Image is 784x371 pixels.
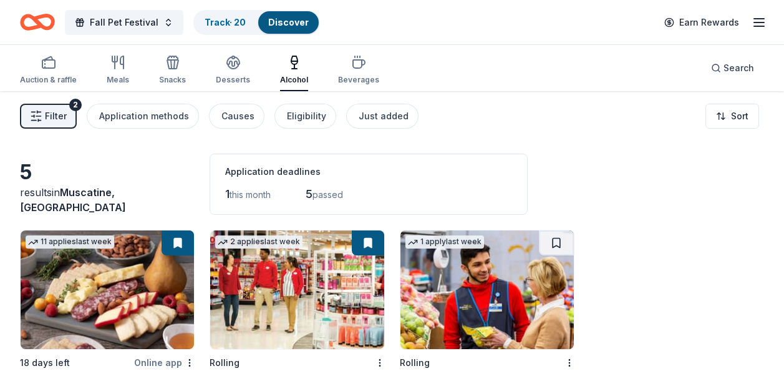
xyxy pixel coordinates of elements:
span: Sort [731,109,748,124]
button: Filter2 [20,104,77,129]
div: 2 applies last week [215,235,302,249]
a: Earn Rewards [657,11,747,34]
div: Meals [107,75,129,85]
span: 1 [225,187,230,200]
div: 2 [69,99,82,111]
div: Eligibility [287,109,326,124]
img: Image for Walmart [400,230,574,349]
span: in [20,186,126,214]
button: Desserts [216,50,250,91]
div: Auction & raffle [20,75,77,85]
div: Just added [359,109,409,124]
div: Beverages [338,75,379,85]
span: passed [312,189,343,200]
button: Fall Pet Festival [65,10,183,35]
div: results [20,185,195,215]
img: Image for Gourmet Gift Baskets [21,230,194,349]
div: Causes [221,109,254,124]
button: Alcohol [280,50,308,91]
span: 5 [306,187,312,200]
button: Search [701,56,764,81]
div: 11 applies last week [26,235,114,249]
button: Beverages [338,50,379,91]
span: Muscatine, [GEOGRAPHIC_DATA] [20,186,126,214]
button: Sort [705,104,759,129]
button: Meals [107,50,129,91]
button: Snacks [159,50,186,91]
div: 18 days left [20,355,70,370]
button: Application methods [87,104,199,129]
div: Rolling [400,355,430,370]
div: Rolling [210,355,240,370]
span: Search [724,61,754,76]
button: Eligibility [274,104,336,129]
a: Track· 20 [205,17,246,27]
span: Fall Pet Festival [90,15,158,30]
div: Application methods [99,109,189,124]
div: 5 [20,160,195,185]
a: Discover [268,17,309,27]
div: 1 apply last week [405,235,484,249]
div: Alcohol [280,75,308,85]
button: Just added [346,104,419,129]
button: Auction & raffle [20,50,77,91]
button: Track· 20Discover [193,10,320,35]
span: this month [230,189,271,200]
button: Causes [209,104,264,129]
div: Application deadlines [225,164,512,179]
a: Home [20,7,55,37]
img: Image for Target [210,230,384,349]
div: Snacks [159,75,186,85]
div: Online app [134,355,195,370]
div: Desserts [216,75,250,85]
span: Filter [45,109,67,124]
